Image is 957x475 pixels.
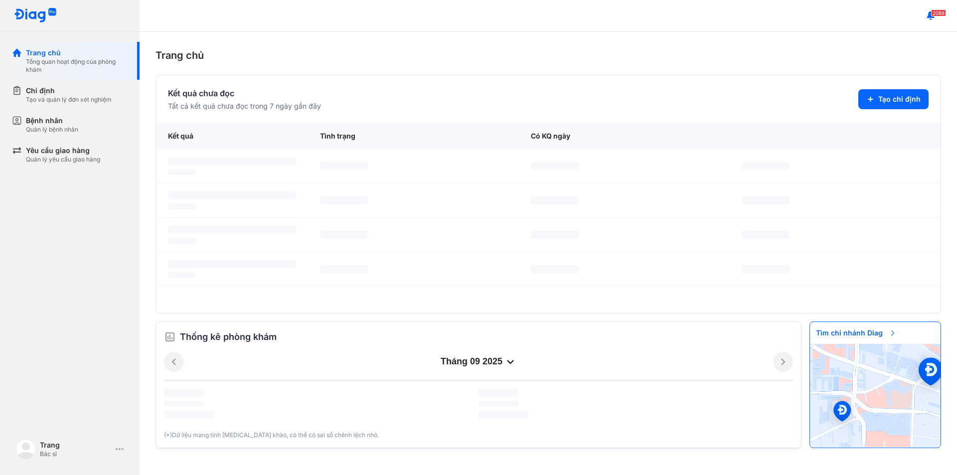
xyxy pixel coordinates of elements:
div: Có KQ ngày [519,123,730,149]
span: ‌ [742,231,790,239]
span: ‌ [320,162,368,170]
span: ‌ [531,162,579,170]
button: Tạo chỉ định [858,89,929,109]
span: ‌ [320,265,368,273]
div: (*)Dữ liệu mang tính [MEDICAL_DATA] khảo, có thể có sai số chênh lệch nhỏ. [164,431,793,440]
span: 2088 [931,9,946,16]
img: logo [16,439,36,459]
span: ‌ [164,389,204,397]
div: Bệnh nhân [26,116,78,126]
div: tháng 09 2025 [184,356,773,368]
div: Kết quả chưa đọc [168,87,321,99]
div: Trang chủ [26,48,128,58]
span: ‌ [320,196,368,204]
div: Tình trạng [308,123,519,149]
span: ‌ [742,265,790,273]
span: ‌ [168,157,296,165]
img: order.5a6da16c.svg [164,331,176,343]
span: ‌ [742,162,790,170]
span: ‌ [478,401,518,407]
span: ‌ [164,411,214,419]
div: Tổng quan hoạt động của phòng khám [26,58,128,74]
span: ‌ [478,389,518,397]
div: Quản lý bệnh nhân [26,126,78,134]
div: Bác sĩ [40,450,112,458]
span: ‌ [164,401,204,407]
span: ‌ [478,411,528,419]
div: Yêu cầu giao hàng [26,146,100,156]
span: Tạo chỉ định [878,94,921,104]
span: ‌ [531,196,579,204]
span: ‌ [168,226,296,234]
div: Trang chủ [156,48,941,63]
span: ‌ [168,191,296,199]
span: Thống kê phòng khám [180,330,277,344]
span: ‌ [168,260,296,268]
img: logo [14,8,57,23]
span: ‌ [531,265,579,273]
div: Quản lý yêu cầu giao hàng [26,156,100,163]
span: ‌ [168,203,196,209]
span: ‌ [742,196,790,204]
div: Kết quả [156,123,308,149]
span: ‌ [320,231,368,239]
div: Chỉ định [26,86,112,96]
div: Trang [40,440,112,450]
div: Tất cả kết quả chưa đọc trong 7 ngày gần đây [168,101,321,111]
span: ‌ [168,169,196,175]
span: ‌ [168,272,196,278]
span: Tìm chi nhánh Diag [810,322,903,344]
div: Tạo và quản lý đơn xét nghiệm [26,96,112,104]
span: ‌ [531,231,579,239]
span: ‌ [168,238,196,244]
